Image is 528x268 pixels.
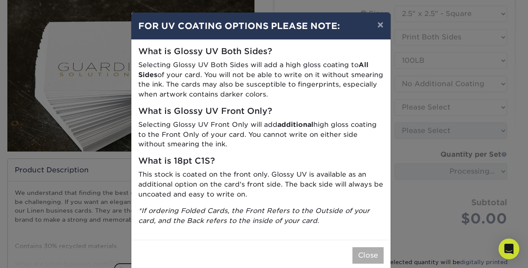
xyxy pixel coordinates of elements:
[138,61,368,79] strong: All Sides
[138,60,384,100] p: Selecting Glossy UV Both Sides will add a high gloss coating to of your card. You will not be abl...
[138,47,384,57] h5: What is Glossy UV Both Sides?
[370,13,390,37] button: ×
[138,19,384,32] h4: FOR UV COATING OPTIONS PLEASE NOTE:
[138,107,384,116] h5: What is Glossy UV Front Only?
[499,239,519,259] div: Open Intercom Messenger
[138,156,384,166] h5: What is 18pt C1S?
[277,120,313,129] strong: additional
[138,120,384,149] p: Selecting Glossy UV Front Only will add high gloss coating to the Front Only of your card. You ca...
[138,207,370,225] i: *If ordering Folded Cards, the Front Refers to the Outside of your card, and the Back refers to t...
[352,247,384,264] button: Close
[138,170,384,199] p: This stock is coated on the front only. Glossy UV is available as an additional option on the car...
